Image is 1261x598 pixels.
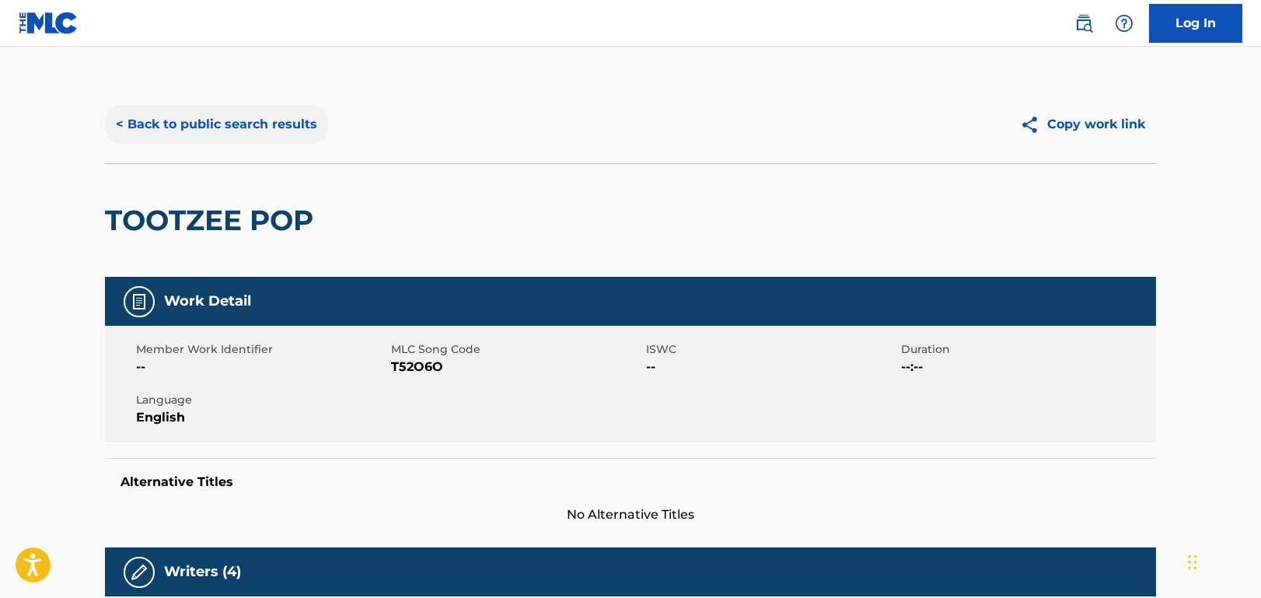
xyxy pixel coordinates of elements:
h2: TOOTZEE POP [105,203,321,238]
button: Copy work link [1009,105,1156,144]
span: Duration [901,341,1152,358]
a: Public Search [1068,8,1099,39]
img: help [1115,14,1134,33]
h5: Work Detail [164,292,251,310]
img: Copy work link [1020,115,1047,135]
span: English [136,408,387,427]
span: --:-- [901,358,1152,376]
iframe: Chat Widget [1183,523,1261,598]
span: ISWC [646,341,897,358]
span: Member Work Identifier [136,341,387,358]
span: Language [136,392,387,408]
span: -- [136,358,387,376]
h5: Writers (4) [164,563,241,581]
h5: Alternative Titles [121,474,1140,490]
span: No Alternative Titles [105,505,1156,524]
div: Help [1109,8,1140,39]
a: Log In [1149,4,1242,43]
div: Drag [1188,539,1197,586]
span: -- [646,358,897,376]
button: < Back to public search results [105,105,328,144]
img: search [1074,14,1093,33]
span: T52O6O [391,358,642,376]
img: MLC Logo [19,12,79,34]
span: MLC Song Code [391,341,642,358]
img: Work Detail [130,292,148,311]
img: Writers [130,563,148,582]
